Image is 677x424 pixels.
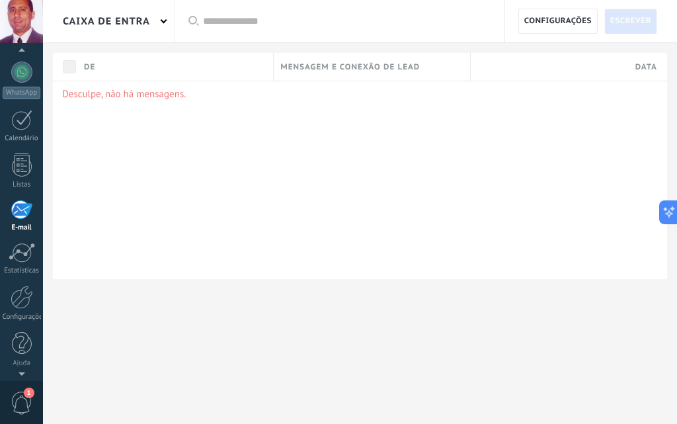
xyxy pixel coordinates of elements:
[610,9,651,33] span: Escrever
[3,134,41,143] div: Calendário
[524,9,592,33] span: Configurações
[635,61,657,73] span: Data
[3,359,41,368] div: Ajuda
[3,224,41,232] div: E-mail
[604,9,657,34] a: Escrever
[3,313,41,321] div: Configurações
[3,267,41,275] div: Estatísticas
[3,181,41,189] div: Listas
[62,88,658,101] p: Desculpe, não há mensagens.
[24,388,34,398] span: 1
[518,9,598,34] a: Configurações
[84,61,95,73] span: De
[280,61,420,73] span: Mensagem e conexão de lead
[3,87,40,99] div: WhatsApp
